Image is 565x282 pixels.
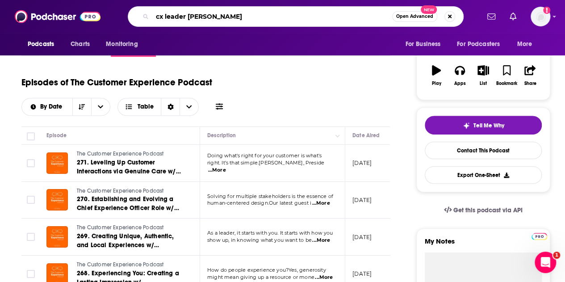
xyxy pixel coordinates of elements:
[77,158,184,176] a: 271. Leveling Up Customer Interactions via Genuine Care w/ [PERSON_NAME]
[437,199,530,221] a: Get this podcast via API
[128,6,464,27] div: Search podcasts, credits, & more...
[432,81,441,86] div: Play
[22,104,72,110] button: open menu
[207,274,314,280] span: might mean giving up a resource or mone
[312,237,330,244] span: ...More
[77,188,163,194] span: The Customer Experience Podcast
[453,206,523,214] span: Get this podcast via API
[352,159,372,167] p: [DATE]
[496,81,517,86] div: Bookmark
[27,233,35,241] span: Toggle select row
[352,233,372,241] p: [DATE]
[425,59,448,92] button: Play
[463,122,470,129] img: tell me why sparkle
[100,36,149,53] button: open menu
[425,166,542,184] button: Export One-Sheet
[425,142,542,159] a: Contact This Podcast
[405,38,440,51] span: For Business
[77,224,184,232] a: The Customer Experience Podcast
[312,200,330,207] span: ...More
[138,104,154,110] span: Table
[480,81,487,86] div: List
[352,130,380,141] div: Date Aired
[531,7,550,26] button: Show profile menu
[27,159,35,167] span: Toggle select row
[532,231,547,240] a: Pro website
[208,167,226,174] span: ...More
[473,122,504,129] span: Tell Me Why
[152,9,392,24] input: Search podcasts, credits, & more...
[352,196,372,204] p: [DATE]
[207,237,312,243] span: show up, in knowing what you want to be
[46,130,67,141] div: Episode
[506,9,520,24] a: Show notifications dropdown
[454,81,466,86] div: Apps
[161,98,180,115] div: Sort Direction
[352,270,372,278] p: [DATE]
[21,36,66,53] button: open menu
[71,38,90,51] span: Charts
[519,59,542,92] button: Share
[91,98,110,115] button: open menu
[451,36,513,53] button: open menu
[72,98,91,115] button: Sort Direction
[77,261,184,269] a: The Customer Experience Podcast
[207,200,311,206] span: human-centered design.Our latest guest i
[207,230,333,236] span: As a leader, it starts with you. It starts with how you
[425,116,542,135] button: tell me why sparkleTell Me Why
[106,38,138,51] span: Monitoring
[77,150,184,158] a: The Customer Experience Podcast
[511,36,544,53] button: open menu
[207,267,326,273] span: How do people experience you?Yes, generosity
[531,7,550,26] img: User Profile
[448,59,471,92] button: Apps
[399,36,452,53] button: open menu
[207,152,322,159] span: Doing what's right for your customer is what's
[77,232,184,250] a: 269. Creating Unique, Authentic, and Local Experiences w/ [PERSON_NAME]
[531,7,550,26] span: Logged in as rpearson
[495,59,518,92] button: Bookmark
[472,59,495,92] button: List
[27,270,35,278] span: Toggle select row
[207,193,333,199] span: Solving for multiple stakeholders is the essence of
[77,195,179,221] span: 270. Establishing and Evolving a Chief Experience Officer Role w/ [PERSON_NAME]
[396,14,433,19] span: Open Advanced
[532,233,547,240] img: Podchaser Pro
[457,38,500,51] span: For Podcasters
[77,151,163,157] span: The Customer Experience Podcast
[77,159,180,184] span: 271. Leveling Up Customer Interactions via Genuine Care w/ [PERSON_NAME]
[27,196,35,204] span: Toggle select row
[21,77,212,88] h1: Episodes of The Customer Experience Podcast
[332,130,343,141] button: Column Actions
[28,38,54,51] span: Podcasts
[207,160,324,166] span: right. It’s that simple.[PERSON_NAME], Preside
[65,36,95,53] a: Charts
[15,8,100,25] img: Podchaser - Follow, Share and Rate Podcasts
[77,187,184,195] a: The Customer Experience Podcast
[315,274,333,281] span: ...More
[392,11,437,22] button: Open AdvancedNew
[207,130,236,141] div: Description
[77,224,163,231] span: The Customer Experience Podcast
[543,7,550,14] svg: Add a profile image
[421,5,437,14] span: New
[117,98,199,116] button: Choose View
[524,81,536,86] div: Share
[535,252,556,273] iframe: Intercom live chat
[77,261,163,268] span: The Customer Experience Podcast
[425,237,542,253] label: My Notes
[553,252,560,259] span: 1
[77,195,184,213] a: 270. Establishing and Evolving a Chief Experience Officer Role w/ [PERSON_NAME]
[40,104,65,110] span: By Date
[484,9,499,24] a: Show notifications dropdown
[517,38,532,51] span: More
[77,232,174,258] span: 269. Creating Unique, Authentic, and Local Experiences w/ [PERSON_NAME]
[21,98,110,116] h2: Choose List sort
